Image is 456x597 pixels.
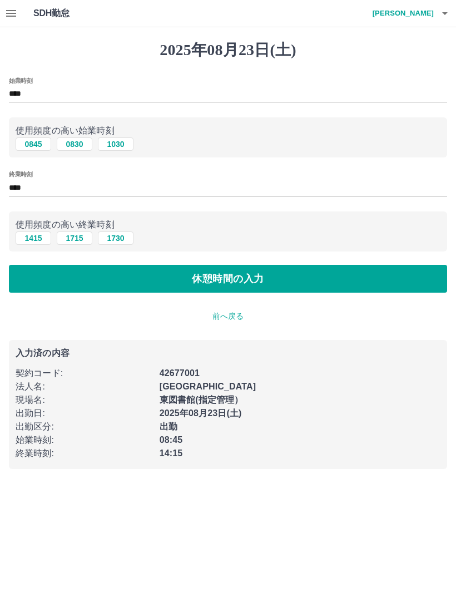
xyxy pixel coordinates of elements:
p: 始業時刻 : [16,433,153,447]
button: 休憩時間の入力 [9,265,447,293]
p: 使用頻度の高い始業時刻 [16,124,440,137]
b: 42677001 [160,368,200,378]
b: 2025年08月23日(土) [160,408,242,418]
button: 0830 [57,137,92,151]
p: 契約コード : [16,367,153,380]
label: 終業時刻 [9,170,32,179]
button: 1030 [98,137,133,151]
b: 08:45 [160,435,183,445]
label: 始業時刻 [9,76,32,85]
p: 終業時刻 : [16,447,153,460]
p: 前へ戻る [9,310,447,322]
b: [GEOGRAPHIC_DATA] [160,382,256,391]
p: 使用頻度の高い終業時刻 [16,218,440,231]
p: 出勤日 : [16,407,153,420]
p: 法人名 : [16,380,153,393]
h1: 2025年08月23日(土) [9,41,447,60]
button: 1730 [98,231,133,245]
button: 0845 [16,137,51,151]
b: 東図書館(指定管理） [160,395,244,404]
button: 1715 [57,231,92,245]
b: 出勤 [160,422,177,431]
button: 1415 [16,231,51,245]
p: 出勤区分 : [16,420,153,433]
p: 入力済の内容 [16,349,440,358]
b: 14:15 [160,448,183,458]
p: 現場名 : [16,393,153,407]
